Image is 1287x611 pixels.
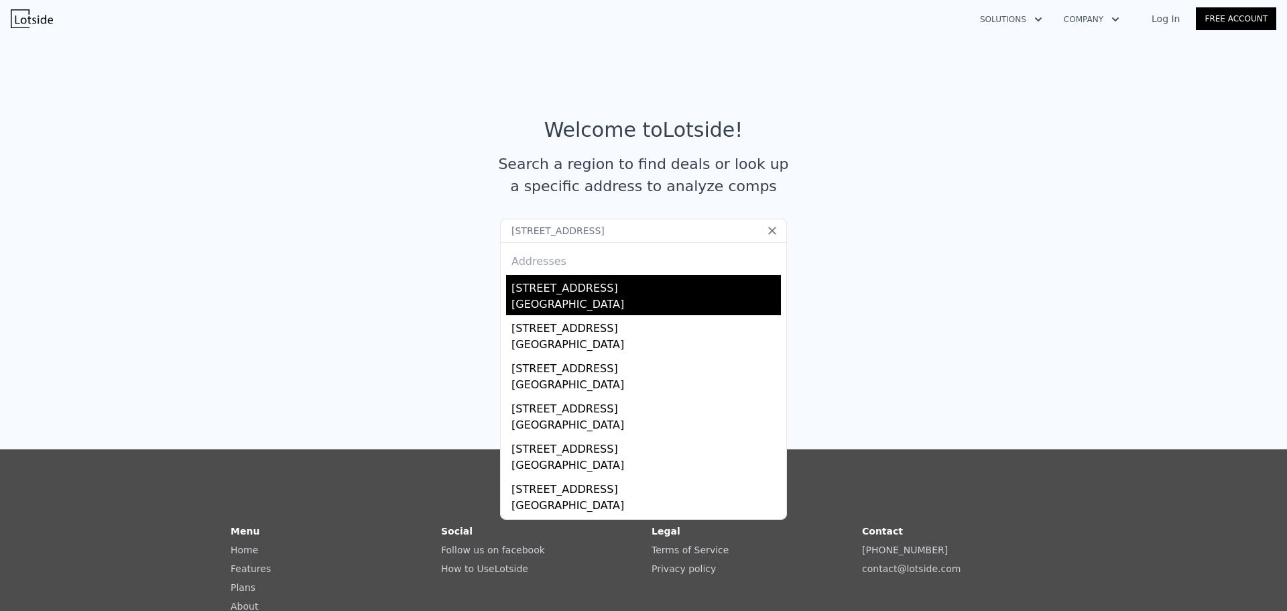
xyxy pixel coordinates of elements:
div: [STREET_ADDRESS] [511,275,781,296]
div: [GEOGRAPHIC_DATA] [511,377,781,396]
a: Privacy policy [652,563,716,574]
div: [GEOGRAPHIC_DATA] [511,498,781,516]
div: [STREET_ADDRESS] [511,355,781,377]
a: Terms of Service [652,545,729,555]
div: Addresses [506,243,781,275]
a: Home [231,545,258,555]
strong: Social [441,526,473,537]
strong: Legal [652,526,680,537]
a: Log In [1136,12,1196,25]
div: [GEOGRAPHIC_DATA] [511,296,781,315]
div: [STREET_ADDRESS] [511,315,781,337]
button: Solutions [969,7,1053,32]
button: Company [1053,7,1130,32]
a: Follow us on facebook [441,545,545,555]
a: [PHONE_NUMBER] [862,545,948,555]
div: [GEOGRAPHIC_DATA] [511,337,781,355]
div: [STREET_ADDRESS] [511,516,781,538]
a: Features [231,563,271,574]
div: [STREET_ADDRESS] [511,396,781,417]
strong: Menu [231,526,259,537]
div: [GEOGRAPHIC_DATA] [511,457,781,476]
div: Welcome to Lotside ! [544,118,743,142]
div: [STREET_ADDRESS] [511,476,781,498]
a: Free Account [1196,7,1276,30]
a: Plans [231,582,255,593]
div: [STREET_ADDRESS] [511,436,781,457]
img: Lotside [11,9,53,28]
a: How to UseLotside [441,563,528,574]
input: Search an address or region... [500,219,787,243]
strong: Contact [862,526,903,537]
a: contact@lotside.com [862,563,961,574]
div: Search a region to find deals or look up a specific address to analyze comps [493,153,794,197]
div: [GEOGRAPHIC_DATA] [511,417,781,436]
